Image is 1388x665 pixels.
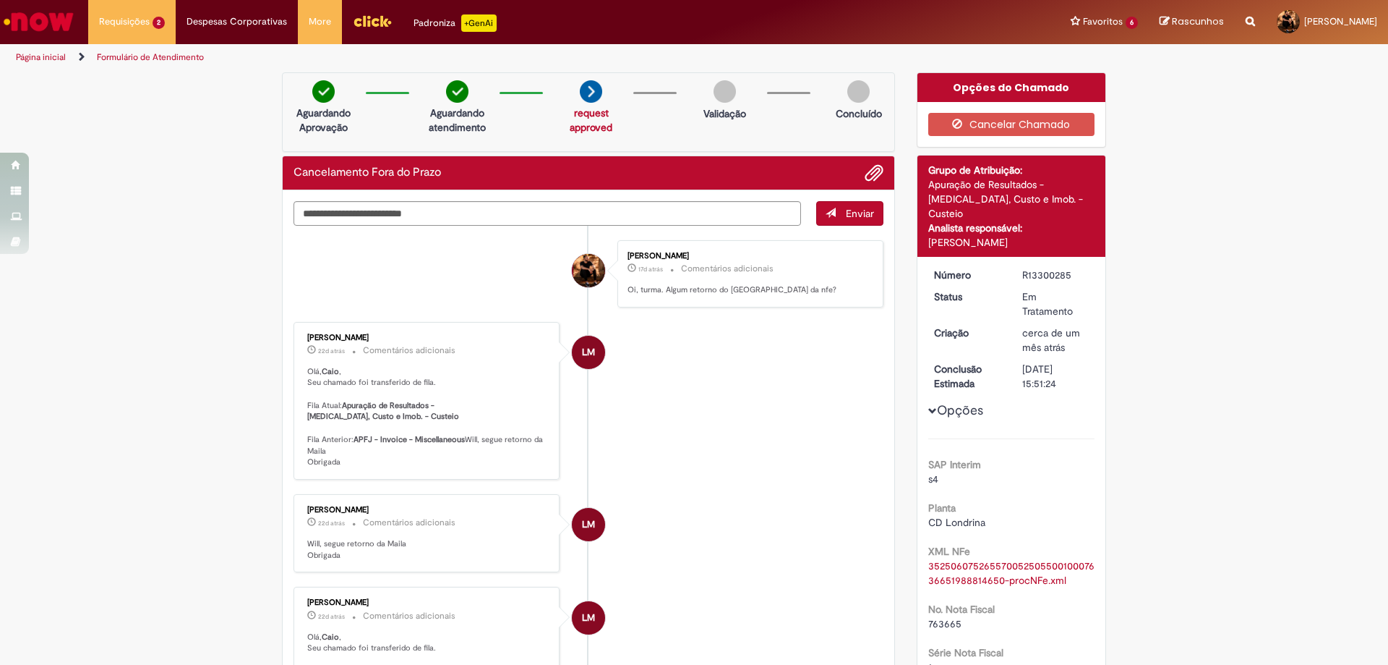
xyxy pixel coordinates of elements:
div: Luciana Mauruto [572,336,605,369]
textarea: Digite sua mensagem aqui... [294,201,801,226]
img: arrow-next.png [580,80,602,103]
span: CD Londrina [928,516,985,529]
button: Enviar [816,201,883,226]
small: Comentários adicionais [363,344,455,357]
img: check-circle-green.png [312,80,335,103]
b: No. Nota Fiscal [928,603,995,616]
div: [PERSON_NAME] [627,252,868,261]
p: Olá, , Seu chamado foi transferido de fila. Fila Atual: Fila Anterior: Will, segue retorno da Mai... [307,366,548,468]
div: Em Tratamento [1022,289,1089,318]
img: ServiceNow [1,7,76,36]
span: 22d atrás [318,612,345,621]
b: XML NFe [928,545,970,558]
time: 11/08/2025 10:38:35 [638,265,663,274]
p: Validação [703,106,746,121]
dt: Conclusão Estimada [923,362,1012,391]
span: s4 [928,473,938,486]
div: Padroniza [414,14,497,32]
dt: Número [923,268,1012,282]
p: Aguardando Aprovação [288,106,359,135]
span: LM [582,335,595,370]
a: Formulário de Atendimento [97,51,204,63]
p: Oi, turma. Algum retorno do [GEOGRAPHIC_DATA] da nfe? [627,284,868,296]
time: 06/08/2025 15:32:03 [318,519,345,528]
div: 16/07/2025 17:56:49 [1022,326,1089,355]
dt: Criação [923,326,1012,340]
h2: Cancelamento Fora do Prazo Histórico de tíquete [294,166,441,179]
b: Série Nota Fiscal [928,646,1003,659]
div: Opções do Chamado [917,73,1106,102]
p: +GenAi [461,14,497,32]
span: Favoritos [1083,14,1123,29]
div: R13300285 [1022,268,1089,282]
span: [PERSON_NAME] [1304,15,1377,27]
img: click_logo_yellow_360x200.png [353,10,392,32]
span: 2 [153,17,165,29]
div: [PERSON_NAME] [307,598,548,607]
span: 22d atrás [318,519,345,528]
div: [PERSON_NAME] [928,235,1095,250]
b: Caio [322,366,339,377]
div: [PERSON_NAME] [307,506,548,514]
span: More [309,14,331,29]
small: Comentários adicionais [363,517,455,529]
time: 16/07/2025 17:56:49 [1022,326,1080,354]
div: [DATE] 15:51:24 [1022,362,1089,391]
a: Página inicial [16,51,66,63]
span: 22d atrás [318,347,345,355]
div: Analista responsável: [928,221,1095,235]
span: 763665 [928,617,961,630]
span: 6 [1126,17,1138,29]
span: Despesas Corporativas [187,14,287,29]
dt: Status [923,289,1012,304]
button: Cancelar Chamado [928,113,1095,136]
a: Download de 35250607526557005250550010007636651988814650-procNFe.xml [928,559,1094,587]
time: 06/08/2025 15:32:03 [318,612,345,621]
div: Luciana Mauruto [572,601,605,635]
div: Grupo de Atribuição: [928,163,1095,177]
img: img-circle-grey.png [847,80,870,103]
p: Will, segue retorno da Maila Obrigada [307,538,548,561]
button: Adicionar anexos [865,164,883,182]
span: Requisições [99,14,150,29]
ul: Trilhas de página [11,44,914,71]
div: Caio Tiezeri Souza Campos [572,254,605,287]
span: cerca de um mês atrás [1022,326,1080,354]
span: 17d atrás [638,265,663,274]
img: check-circle-green.png [446,80,468,103]
span: Rascunhos [1172,14,1224,28]
div: Luciana Mauruto [572,508,605,541]
b: APFJ - Invoice - Miscellaneous [354,434,465,445]
img: img-circle-grey.png [714,80,736,103]
b: Planta [928,501,956,514]
small: Comentários adicionais [681,263,774,275]
div: [PERSON_NAME] [307,334,548,342]
span: LM [582,507,595,542]
a: Rascunhos [1160,15,1224,29]
b: Caio [322,632,339,643]
span: Enviar [846,207,874,220]
span: LM [582,601,595,635]
b: SAP Interim [928,458,981,471]
time: 06/08/2025 15:32:03 [318,347,345,355]
p: Concluído [836,106,882,121]
div: Apuração de Resultados - [MEDICAL_DATA], Custo e Imob. - Custeio [928,177,1095,221]
small: Comentários adicionais [363,610,455,622]
p: Aguardando atendimento [422,106,492,135]
b: Apuração de Resultados - [MEDICAL_DATA], Custo e Imob. - Custeio [307,400,459,423]
a: request approved [570,106,612,134]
